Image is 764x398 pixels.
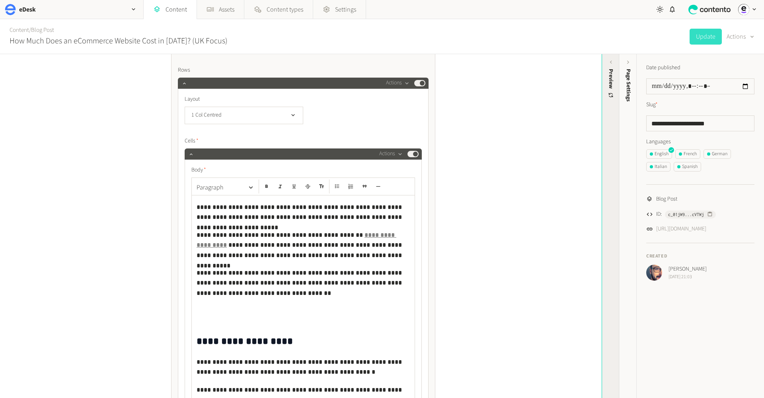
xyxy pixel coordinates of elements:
button: English [646,149,672,159]
span: Page Settings [624,69,633,101]
span: Body [191,166,206,174]
a: Content [10,26,29,34]
img: Unni Nambiar [738,4,749,15]
button: Actions [386,78,409,88]
div: German [707,150,727,158]
h2: eDesk [19,5,36,14]
button: Actions [727,29,754,45]
span: Cells [185,137,199,145]
span: Settings [335,5,356,14]
h2: How Much Does an eCommerce Website Cost in [DATE]? (UK Focus) [10,35,228,47]
button: Actions [379,149,403,159]
button: 1 Col Centred [185,107,303,124]
div: Preview [607,69,615,99]
div: Italian [650,163,667,170]
div: French [679,150,697,158]
span: Rows [178,66,190,74]
span: / [29,26,31,34]
button: Paragraph [193,179,257,195]
span: c_01jW9...cVTWj [668,211,704,218]
div: Spanish [677,163,698,170]
span: Layout [185,95,200,103]
label: Languages [646,138,754,146]
div: English [650,150,668,158]
button: Spanish [674,162,701,172]
img: eDesk [5,4,16,15]
span: Content types [267,5,303,14]
a: Blog Post [31,26,54,34]
h4: Created [646,253,754,260]
button: Update [690,29,722,45]
span: ID: [656,210,662,219]
button: German [704,149,731,159]
button: c_01jW9...cVTWj [665,211,716,219]
a: [URL][DOMAIN_NAME] [656,225,706,233]
button: Italian [646,162,670,172]
label: Slug [646,101,658,109]
span: [DATE] 21:03 [668,273,707,281]
span: [PERSON_NAME] [668,265,707,273]
img: Josh Angell [646,265,662,281]
button: French [675,149,700,159]
label: Date published [646,64,680,72]
span: Blog Post [656,195,677,203]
